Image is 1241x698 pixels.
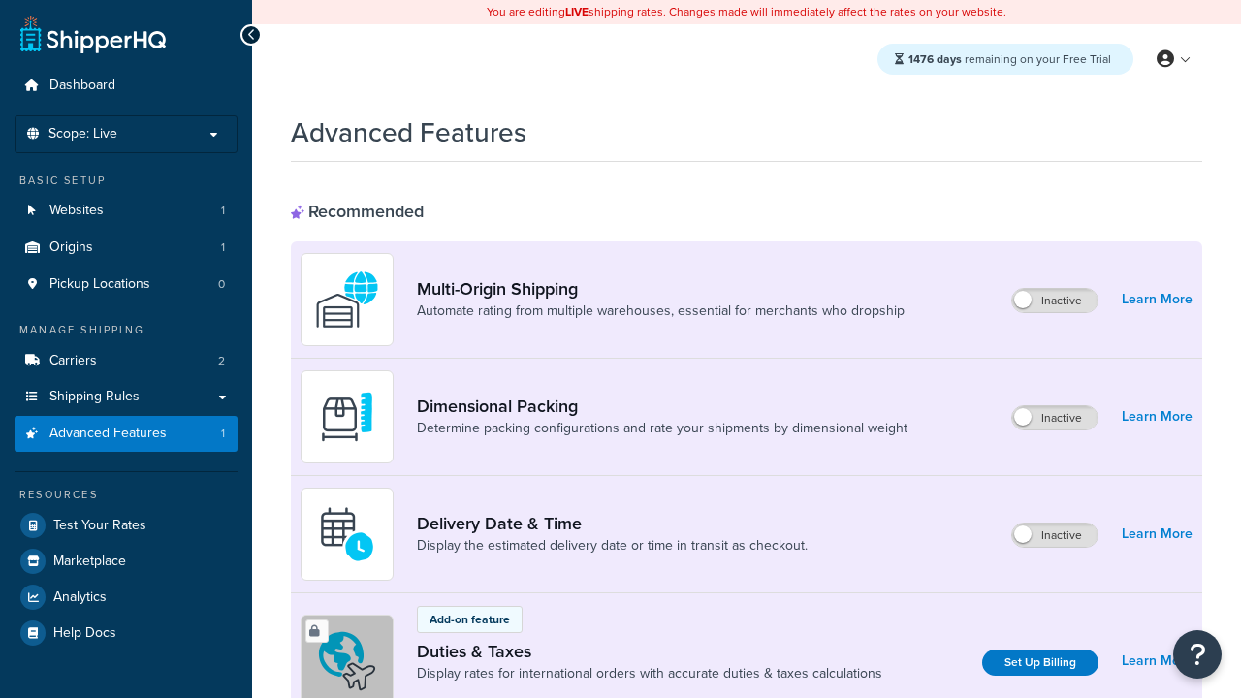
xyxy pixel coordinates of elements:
[15,230,238,266] li: Origins
[908,50,1111,68] span: remaining on your Free Trial
[430,611,510,628] p: Add-on feature
[1173,630,1222,679] button: Open Resource Center
[15,68,238,104] a: Dashboard
[48,126,117,143] span: Scope: Live
[908,50,962,68] strong: 1476 days
[1122,521,1193,548] a: Learn More
[291,201,424,222] div: Recommended
[417,664,882,683] a: Display rates for international orders with accurate duties & taxes calculations
[982,650,1098,676] a: Set Up Billing
[15,322,238,338] div: Manage Shipping
[15,379,238,415] a: Shipping Rules
[49,426,167,442] span: Advanced Features
[49,203,104,219] span: Websites
[417,641,882,662] a: Duties & Taxes
[53,518,146,534] span: Test Your Rates
[15,487,238,503] div: Resources
[221,203,225,219] span: 1
[53,554,126,570] span: Marketplace
[15,343,238,379] li: Carriers
[15,193,238,229] li: Websites
[218,353,225,369] span: 2
[1012,289,1098,312] label: Inactive
[221,239,225,256] span: 1
[15,616,238,650] a: Help Docs
[15,267,238,302] a: Pickup Locations0
[15,544,238,579] a: Marketplace
[15,508,238,543] a: Test Your Rates
[417,278,905,300] a: Multi-Origin Shipping
[1122,286,1193,313] a: Learn More
[218,276,225,293] span: 0
[15,416,238,452] li: Advanced Features
[15,193,238,229] a: Websites1
[53,589,107,606] span: Analytics
[49,239,93,256] span: Origins
[221,426,225,442] span: 1
[15,416,238,452] a: Advanced Features1
[1122,648,1193,675] a: Learn More
[53,625,116,642] span: Help Docs
[417,536,808,555] a: Display the estimated delivery date or time in transit as checkout.
[1122,403,1193,430] a: Learn More
[417,396,907,417] a: Dimensional Packing
[417,419,907,438] a: Determine packing configurations and rate your shipments by dimensional weight
[1012,406,1098,429] label: Inactive
[15,343,238,379] a: Carriers2
[565,3,589,20] b: LIVE
[49,78,115,94] span: Dashboard
[15,267,238,302] li: Pickup Locations
[15,230,238,266] a: Origins1
[15,173,238,189] div: Basic Setup
[313,500,381,568] img: gfkeb5ejjkALwAAAABJRU5ErkJggg==
[15,580,238,615] a: Analytics
[1012,523,1098,547] label: Inactive
[49,353,97,369] span: Carriers
[291,113,526,151] h1: Advanced Features
[313,266,381,333] img: WatD5o0RtDAAAAAElFTkSuQmCC
[313,383,381,451] img: DTVBYsAAAAAASUVORK5CYII=
[49,276,150,293] span: Pickup Locations
[417,513,808,534] a: Delivery Date & Time
[49,389,140,405] span: Shipping Rules
[417,301,905,321] a: Automate rating from multiple warehouses, essential for merchants who dropship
